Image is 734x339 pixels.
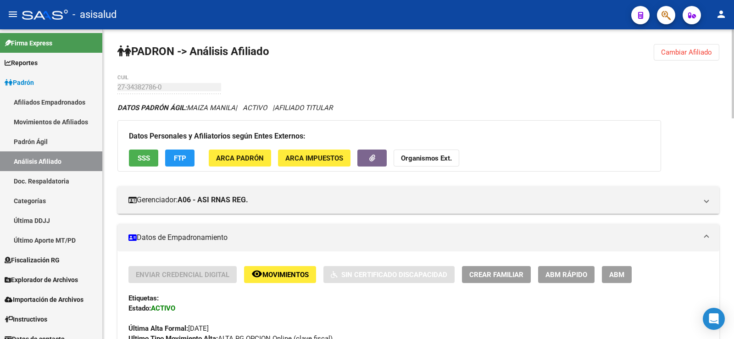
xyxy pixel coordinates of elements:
[151,304,175,312] strong: ACTIVO
[174,154,186,162] span: FTP
[117,104,333,112] i: | ACTIVO |
[285,154,343,162] span: ARCA Impuestos
[654,44,719,61] button: Cambiar Afiliado
[117,104,187,112] strong: DATOS PADRÓN ÁGIL:
[138,154,150,162] span: SSS
[394,150,459,167] button: Organismos Ext.
[128,266,237,283] button: Enviar Credencial Digital
[244,266,316,283] button: Movimientos
[5,78,34,88] span: Padrón
[129,130,650,143] h3: Datos Personales y Afiliatorios según Entes Externos:
[323,266,455,283] button: Sin Certificado Discapacidad
[5,275,78,285] span: Explorador de Archivos
[117,104,235,112] span: MAIZA MANILA
[129,150,158,167] button: SSS
[216,154,264,162] span: ARCA Padrón
[401,154,452,162] strong: Organismos Ext.
[117,45,269,58] strong: PADRON -> Análisis Afiliado
[5,295,83,305] span: Importación de Archivos
[117,224,719,251] mat-expansion-panel-header: Datos de Empadronamiento
[72,5,117,25] span: - asisalud
[5,58,38,68] span: Reportes
[128,294,159,302] strong: Etiquetas:
[209,150,271,167] button: ARCA Padrón
[128,233,697,243] mat-panel-title: Datos de Empadronamiento
[5,314,47,324] span: Instructivos
[251,268,262,279] mat-icon: remove_red_eye
[462,266,531,283] button: Crear Familiar
[341,271,447,279] span: Sin Certificado Discapacidad
[7,9,18,20] mat-icon: menu
[262,271,309,279] span: Movimientos
[278,150,350,167] button: ARCA Impuestos
[274,104,333,112] span: AFILIADO TITULAR
[716,9,727,20] mat-icon: person
[128,304,151,312] strong: Estado:
[128,195,697,205] mat-panel-title: Gerenciador:
[117,186,719,214] mat-expansion-panel-header: Gerenciador:A06 - ASI RNAS REG.
[5,38,52,48] span: Firma Express
[703,308,725,330] div: Open Intercom Messenger
[136,271,229,279] span: Enviar Credencial Digital
[469,271,523,279] span: Crear Familiar
[602,266,632,283] button: ABM
[538,266,595,283] button: ABM Rápido
[128,324,209,333] span: [DATE]
[128,324,188,333] strong: Última Alta Formal:
[165,150,195,167] button: FTP
[661,48,712,56] span: Cambiar Afiliado
[545,271,587,279] span: ABM Rápido
[609,271,624,279] span: ABM
[178,195,248,205] strong: A06 - ASI RNAS REG.
[5,255,60,265] span: Fiscalización RG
